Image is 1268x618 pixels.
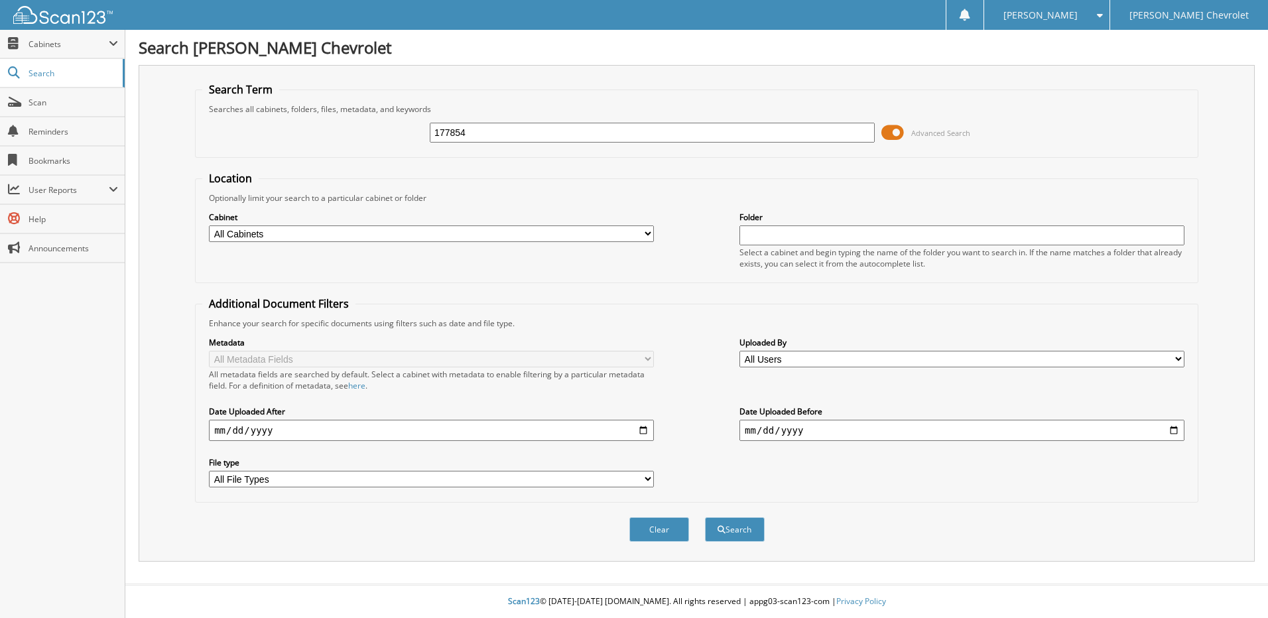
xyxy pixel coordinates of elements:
[139,36,1255,58] h1: Search [PERSON_NAME] Chevrolet
[1003,11,1078,19] span: [PERSON_NAME]
[911,128,970,138] span: Advanced Search
[209,457,654,468] label: File type
[29,243,118,254] span: Announcements
[739,212,1184,223] label: Folder
[836,595,886,607] a: Privacy Policy
[739,247,1184,269] div: Select a cabinet and begin typing the name of the folder you want to search in. If the name match...
[202,318,1191,329] div: Enhance your search for specific documents using filters such as date and file type.
[739,420,1184,441] input: end
[739,406,1184,417] label: Date Uploaded Before
[705,517,765,542] button: Search
[209,420,654,441] input: start
[1202,554,1268,618] iframe: Chat Widget
[29,184,109,196] span: User Reports
[125,586,1268,618] div: © [DATE]-[DATE] [DOMAIN_NAME]. All rights reserved | appg03-scan123-com |
[209,406,654,417] label: Date Uploaded After
[13,6,113,24] img: scan123-logo-white.svg
[202,192,1191,204] div: Optionally limit your search to a particular cabinet or folder
[202,82,279,97] legend: Search Term
[629,517,689,542] button: Clear
[29,68,116,79] span: Search
[202,296,355,311] legend: Additional Document Filters
[209,212,654,223] label: Cabinet
[209,337,654,348] label: Metadata
[209,369,654,391] div: All metadata fields are searched by default. Select a cabinet with metadata to enable filtering b...
[29,38,109,50] span: Cabinets
[29,97,118,108] span: Scan
[202,171,259,186] legend: Location
[348,380,365,391] a: here
[29,155,118,166] span: Bookmarks
[202,103,1191,115] div: Searches all cabinets, folders, files, metadata, and keywords
[508,595,540,607] span: Scan123
[29,126,118,137] span: Reminders
[1129,11,1249,19] span: [PERSON_NAME] Chevrolet
[29,214,118,225] span: Help
[739,337,1184,348] label: Uploaded By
